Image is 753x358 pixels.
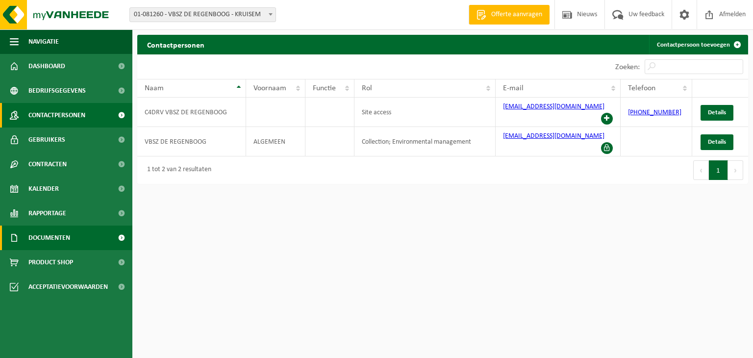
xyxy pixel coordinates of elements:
[145,84,164,92] span: Naam
[28,54,65,78] span: Dashboard
[28,201,66,226] span: Rapportage
[354,127,496,156] td: Collection; Environmental management
[693,160,709,180] button: Previous
[28,103,85,128] span: Contactpersonen
[28,128,65,152] span: Gebruikers
[615,63,640,71] label: Zoeken:
[469,5,550,25] a: Offerte aanvragen
[28,275,108,299] span: Acceptatievoorwaarden
[701,105,733,121] a: Details
[354,98,496,127] td: Site access
[503,103,604,110] a: [EMAIL_ADDRESS][DOMAIN_NAME]
[142,161,211,179] div: 1 tot 2 van 2 resultaten
[28,78,86,103] span: Bedrijfsgegevens
[28,152,67,177] span: Contracten
[362,84,372,92] span: Rol
[628,109,681,116] a: [PHONE_NUMBER]
[253,84,286,92] span: Voornaam
[28,226,70,250] span: Documenten
[28,250,73,275] span: Product Shop
[489,10,545,20] span: Offerte aanvragen
[130,8,276,22] span: 01-081260 - VBSZ DE REGENBOOG - KRUISEM
[503,132,604,140] a: [EMAIL_ADDRESS][DOMAIN_NAME]
[28,177,59,201] span: Kalender
[728,160,743,180] button: Next
[649,35,747,54] a: Contactpersoon toevoegen
[709,160,728,180] button: 1
[503,84,524,92] span: E-mail
[313,84,336,92] span: Functie
[246,127,306,156] td: ALGEMEEN
[708,139,726,145] span: Details
[28,29,59,54] span: Navigatie
[701,134,733,150] a: Details
[137,127,246,156] td: VBSZ DE REGENBOOG
[708,109,726,116] span: Details
[137,35,214,54] h2: Contactpersonen
[137,98,246,127] td: C4DRV VBSZ DE REGENBOOG
[628,84,655,92] span: Telefoon
[129,7,276,22] span: 01-081260 - VBSZ DE REGENBOOG - KRUISEM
